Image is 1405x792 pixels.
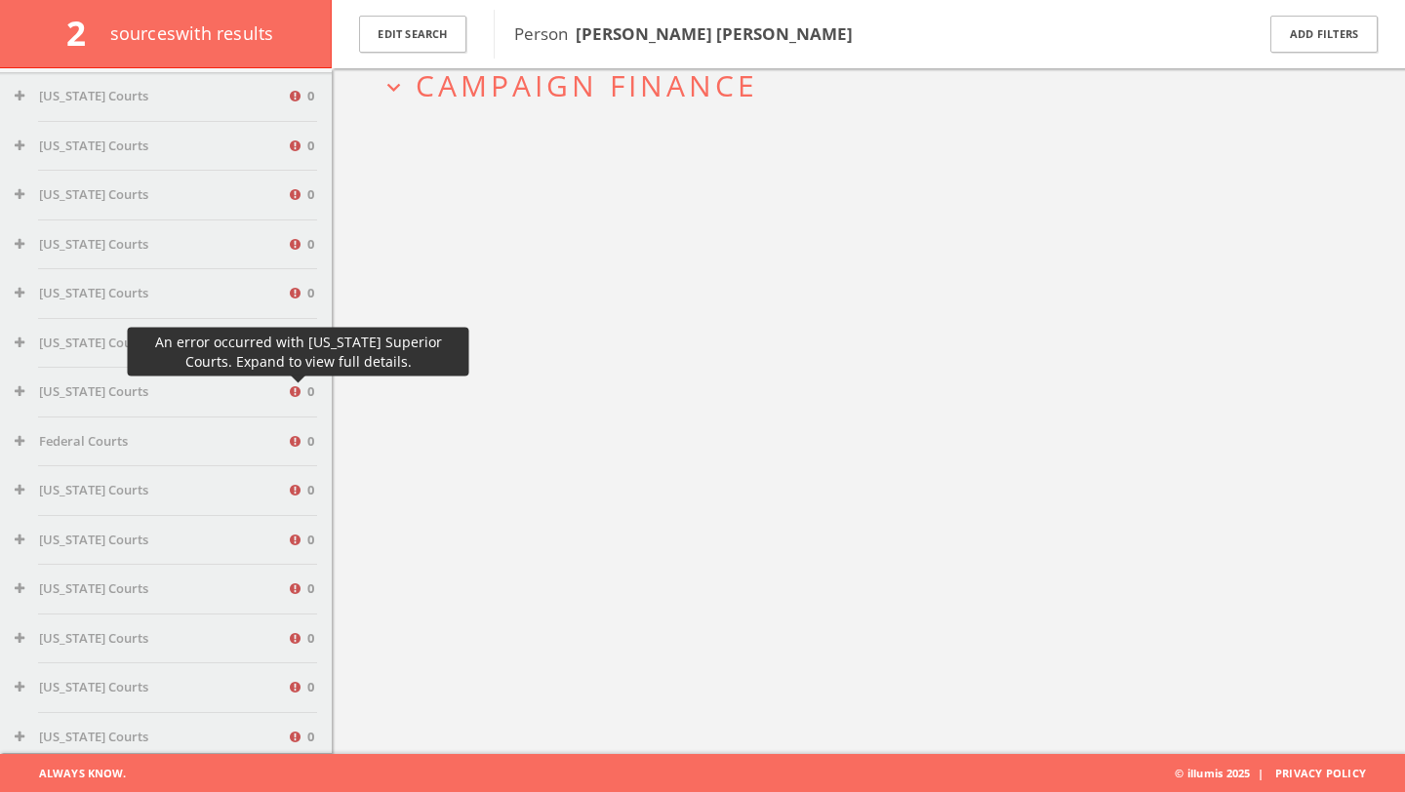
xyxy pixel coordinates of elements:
[15,235,287,255] button: [US_STATE] Courts
[307,382,314,402] span: 0
[307,334,314,353] span: 0
[307,678,314,697] span: 0
[359,16,466,54] button: Edit Search
[15,87,287,106] button: [US_STATE] Courts
[15,432,287,452] button: Federal Courts
[307,185,314,205] span: 0
[110,21,274,45] span: source s with results
[15,284,287,303] button: [US_STATE] Courts
[307,531,314,550] span: 0
[1275,766,1366,780] a: Privacy Policy
[15,137,287,156] button: [US_STATE] Courts
[15,185,287,205] button: [US_STATE] Courts
[15,579,287,599] button: [US_STATE] Courts
[307,728,314,747] span: 0
[416,65,758,105] span: Campaign Finance
[307,87,314,106] span: 0
[576,22,853,45] b: [PERSON_NAME] [PERSON_NAME]
[15,334,287,353] button: [US_STATE] Courts
[1250,766,1271,780] span: |
[307,481,314,500] span: 0
[15,481,287,500] button: [US_STATE] Courts
[15,629,287,649] button: [US_STATE] Courts
[1270,16,1378,54] button: Add Filters
[307,284,314,303] span: 0
[15,728,287,747] button: [US_STATE] Courts
[307,629,314,649] span: 0
[307,432,314,452] span: 0
[15,382,287,402] button: [US_STATE] Courts
[381,69,1371,101] button: expand_moreCampaign Finance
[15,678,287,697] button: [US_STATE] Courts
[514,22,853,45] span: Person
[307,579,314,599] span: 0
[307,137,314,156] span: 0
[381,74,407,100] i: expand_more
[15,531,287,550] button: [US_STATE] Courts
[66,10,102,56] span: 2
[307,235,314,255] span: 0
